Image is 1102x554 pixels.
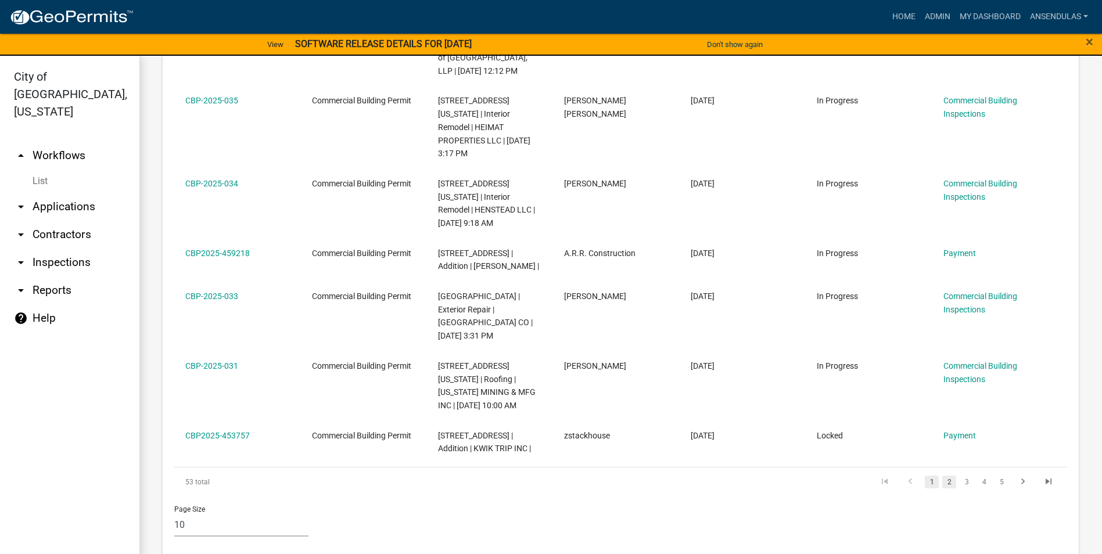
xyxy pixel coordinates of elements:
span: Commercial Building Permit [312,96,411,105]
span: In Progress [817,96,858,105]
span: Locked [817,431,843,440]
a: CBP-2025-035 [185,96,238,105]
li: page 4 [975,472,993,492]
li: page 1 [923,472,941,492]
span: 4 MINNESOTA ST N | Interior Remodel | HEIMAT PROPERTIES LLC | 08/19/2025 3:17 PM [438,96,530,158]
a: go to last page [1038,476,1060,488]
a: 3 [960,476,974,488]
a: Payment [943,249,976,258]
span: 1 STATE ST N | Exterior Repair | STATE STREET THEATER CO | 08/05/2025 3:31 PM [438,292,533,340]
span: A.R.R. Construction [564,249,636,258]
a: Payment [943,431,976,440]
a: 1 [925,476,939,488]
a: CBP-2025-033 [185,292,238,301]
span: Commercial Building Permit [312,431,411,440]
a: CBP2025-453757 [185,431,250,440]
a: 4 [977,476,991,488]
button: Don't show again [702,35,767,54]
span: Commercial Building Permit [312,292,411,301]
i: arrow_drop_down [14,283,28,297]
span: 1700 MINNESOTA ST N | Roofing | MINNESOTA MINING & MFG INC | 08/05/2025 10:00 AM [438,361,536,410]
span: 08/05/2025 [691,249,715,258]
span: Danny Boyle [564,361,626,370]
a: Commercial Building Inspections [943,96,1017,118]
li: page 5 [993,472,1010,492]
div: 53 total [174,467,351,497]
a: My Dashboard [955,6,1025,28]
span: 5 MINNESOTA ST N | Interior Remodel | HENSTEAD LLC | 08/13/2025 9:18 AM [438,179,535,228]
a: Commercial Building Inspections [943,179,1017,202]
i: arrow_drop_down [14,200,28,214]
a: ansendulas [1025,6,1093,28]
span: 07/23/2025 [691,431,715,440]
span: In Progress [817,292,858,301]
span: 1601 BROADWAY ST N | Addition | KWIK TRIP INC | [438,431,531,454]
strong: SOFTWARE RELEASE DETAILS FOR [DATE] [295,38,472,49]
a: View [263,35,288,54]
span: In Progress [817,179,858,188]
a: go to next page [1012,476,1034,488]
a: go to previous page [899,476,921,488]
a: CBP-2025-031 [185,361,238,370]
a: 5 [995,476,1008,488]
a: go to first page [874,476,896,488]
a: CBP-2025-034 [185,179,238,188]
a: Commercial Building Inspections [943,361,1017,384]
a: Commercial Building Inspections [943,292,1017,314]
span: 509 20TH ST N | Addition | ADAM R REINHART | [438,249,539,271]
span: 08/14/2025 [691,96,715,105]
i: arrow_drop_up [14,149,28,163]
span: Doug [564,292,626,301]
i: arrow_drop_down [14,256,28,269]
span: In Progress [817,249,858,258]
i: arrow_drop_down [14,228,28,242]
span: 08/07/2025 [691,179,715,188]
i: help [14,311,28,325]
span: Commercial Building Permit [312,179,411,188]
span: 905 N Highland Ave (Building #2) | New Build | Highland Apartments of New Ulm, LLP | 09/03/2025 1... [438,27,539,75]
span: × [1086,34,1093,50]
span: Commercial Building Permit [312,361,411,370]
button: Close [1086,35,1093,49]
a: Home [888,6,920,28]
a: CBP2025-459218 [185,249,250,258]
span: Glenn James Hauser [564,96,626,118]
span: In Progress [817,361,858,370]
span: Chayla Henle [564,179,626,188]
span: zstackhouse [564,431,610,440]
a: Admin [920,6,955,28]
span: 08/04/2025 [691,292,715,301]
a: 2 [942,476,956,488]
li: page 2 [941,472,958,492]
span: 07/31/2025 [691,361,715,370]
span: Commercial Building Permit [312,249,411,258]
li: page 3 [958,472,975,492]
